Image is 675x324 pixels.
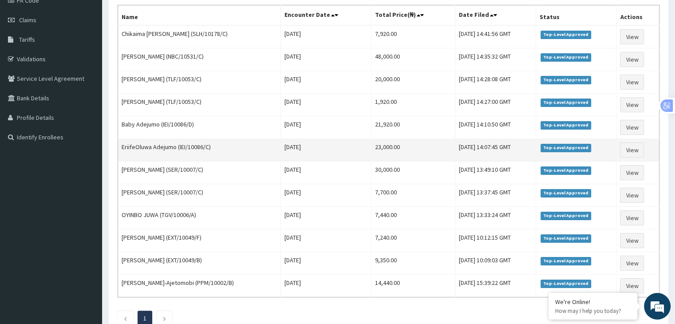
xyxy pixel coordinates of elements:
a: View [620,165,644,180]
td: [PERSON_NAME] (EXT/10049/F) [118,229,281,252]
a: View [620,120,644,135]
td: [DATE] [280,162,371,184]
td: [DATE] [280,71,371,94]
td: 30,000.00 [371,162,455,184]
a: View [620,233,644,248]
td: [DATE] 13:37:45 GMT [455,184,536,207]
td: [DATE] 15:39:22 GMT [455,275,536,297]
span: Top-Level Approved [541,121,592,129]
a: View [620,278,644,293]
span: Top-Level Approved [541,31,592,39]
td: [DATE] [280,94,371,116]
div: We're Online! [555,298,631,306]
th: Status [536,5,616,26]
td: [PERSON_NAME] (TLF/10053/C) [118,71,281,94]
td: [DATE] 14:35:32 GMT [455,48,536,71]
td: EriifeOluwa Adejumo (IEI/10086/C) [118,139,281,162]
td: 14,440.00 [371,275,455,297]
td: 7,920.00 [371,25,455,48]
a: View [620,210,644,225]
span: Top-Level Approved [541,280,592,288]
span: Claims [19,16,36,24]
td: 7,240.00 [371,229,455,252]
td: [PERSON_NAME] (EXT/10049/B) [118,252,281,275]
span: Top-Level Approved [541,257,592,265]
td: [PERSON_NAME] (TLF/10053/C) [118,94,281,116]
textarea: Type your message and hit 'Enter' [4,224,169,255]
td: 9,350.00 [371,252,455,275]
td: [DATE] 13:49:10 GMT [455,162,536,184]
td: [DATE] 14:27:00 GMT [455,94,536,116]
td: [DATE] [280,48,371,71]
span: Top-Level Approved [541,53,592,61]
span: Top-Level Approved [541,234,592,242]
td: [DATE] [280,207,371,229]
td: [PERSON_NAME] (NBC/10531/C) [118,48,281,71]
span: Top-Level Approved [541,166,592,174]
span: Top-Level Approved [541,189,592,197]
p: How may I help you today? [555,307,631,315]
td: 1,920.00 [371,94,455,116]
a: View [620,97,644,112]
a: Page 1 is your current page [143,314,146,322]
a: View [620,29,644,44]
a: View [620,75,644,90]
span: Top-Level Approved [541,144,592,152]
a: View [620,142,644,158]
img: d_794563401_company_1708531726252_794563401 [16,44,36,67]
td: [DATE] 14:07:45 GMT [455,139,536,162]
td: [DATE] [280,184,371,207]
a: Next page [162,314,166,322]
td: [DATE] [280,139,371,162]
td: Chikaima [PERSON_NAME] (SLH/10178/C) [118,25,281,48]
a: View [620,52,644,67]
th: Total Price(₦) [371,5,455,26]
td: 23,000.00 [371,139,455,162]
td: [DATE] 14:28:08 GMT [455,71,536,94]
td: [DATE] 10:09:03 GMT [455,252,536,275]
td: [DATE] 13:33:24 GMT [455,207,536,229]
span: Top-Level Approved [541,212,592,220]
td: [DATE] 14:41:56 GMT [455,25,536,48]
span: Top-Level Approved [541,76,592,84]
td: 7,700.00 [371,184,455,207]
td: OYINBO JUWA (TGV/10006/A) [118,207,281,229]
td: [DATE] [280,116,371,139]
th: Actions [616,5,659,26]
td: [PERSON_NAME] (SER/10007/C) [118,184,281,207]
span: We're online! [51,103,122,192]
td: 7,440.00 [371,207,455,229]
div: Chat with us now [46,50,149,61]
td: [PERSON_NAME]-Ajetomobi (PPM/10002/B) [118,275,281,297]
span: Tariffs [19,36,35,43]
span: Top-Level Approved [541,99,592,107]
td: [DATE] [280,275,371,297]
td: 48,000.00 [371,48,455,71]
td: [PERSON_NAME] (SER/10007/C) [118,162,281,184]
td: [DATE] 10:12:15 GMT [455,229,536,252]
th: Encounter Date [280,5,371,26]
td: 20,000.00 [371,71,455,94]
th: Name [118,5,281,26]
a: View [620,188,644,203]
a: Previous page [123,314,127,322]
div: Minimize live chat window [146,4,167,26]
td: [DATE] [280,229,371,252]
td: 21,920.00 [371,116,455,139]
a: View [620,256,644,271]
td: [DATE] 14:10:50 GMT [455,116,536,139]
th: Date Filed [455,5,536,26]
td: [DATE] [280,252,371,275]
td: [DATE] [280,25,371,48]
td: Baby Adejumo (IEI/10086/D) [118,116,281,139]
